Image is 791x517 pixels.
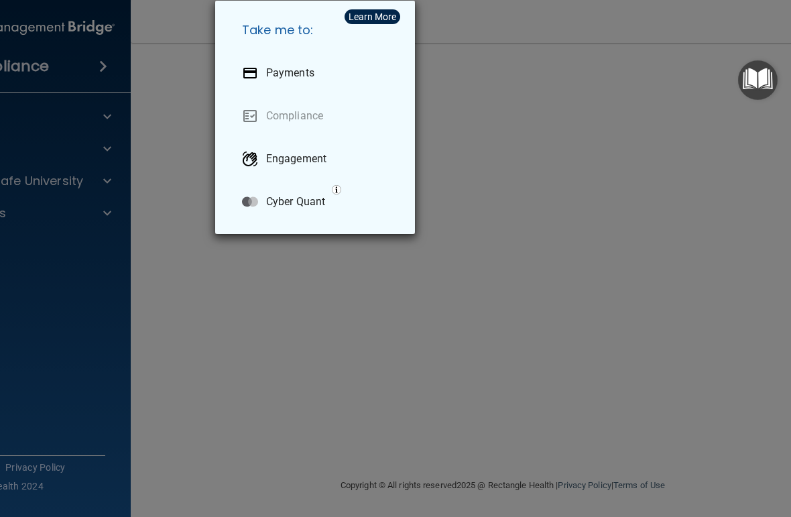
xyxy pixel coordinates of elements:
a: Engagement [231,140,404,178]
a: Compliance [231,97,404,135]
div: Learn More [349,12,396,21]
p: Payments [266,66,314,80]
button: Learn More [345,9,400,24]
p: Engagement [266,152,326,166]
a: Cyber Quant [231,183,404,221]
h5: Take me to: [231,11,404,49]
a: Payments [231,54,404,92]
button: Open Resource Center [738,60,778,100]
p: Cyber Quant [266,195,325,209]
